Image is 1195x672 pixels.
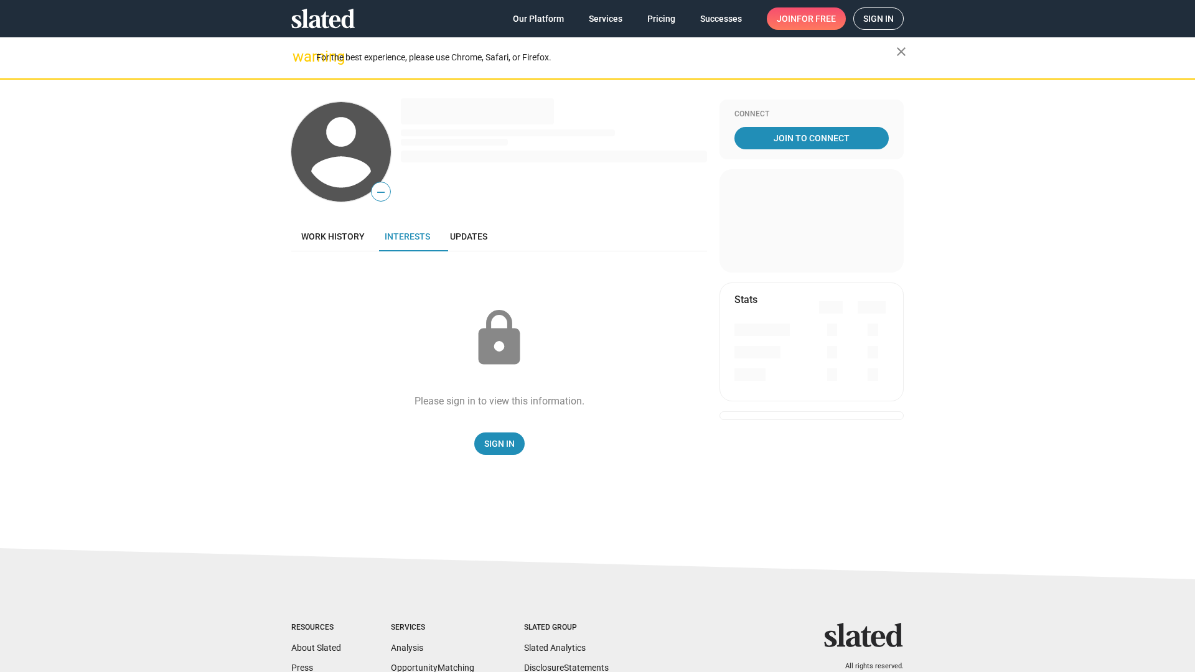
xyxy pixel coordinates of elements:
[579,7,632,30] a: Services
[293,49,307,64] mat-icon: warning
[385,231,430,241] span: Interests
[391,643,423,653] a: Analysis
[301,231,365,241] span: Work history
[777,7,836,30] span: Join
[647,7,675,30] span: Pricing
[375,222,440,251] a: Interests
[440,222,497,251] a: Updates
[503,7,574,30] a: Our Platform
[737,127,886,149] span: Join To Connect
[524,643,586,653] a: Slated Analytics
[415,394,584,408] div: Please sign in to view this information.
[484,432,515,455] span: Sign In
[513,7,564,30] span: Our Platform
[372,184,390,200] span: —
[894,44,909,59] mat-icon: close
[853,7,904,30] a: Sign in
[291,623,341,633] div: Resources
[450,231,487,241] span: Updates
[700,7,742,30] span: Successes
[797,7,836,30] span: for free
[589,7,622,30] span: Services
[690,7,752,30] a: Successes
[863,8,894,29] span: Sign in
[316,49,896,66] div: For the best experience, please use Chrome, Safari, or Firefox.
[734,127,889,149] a: Join To Connect
[391,623,474,633] div: Services
[468,307,530,370] mat-icon: lock
[291,643,341,653] a: About Slated
[524,623,609,633] div: Slated Group
[734,293,757,306] mat-card-title: Stats
[767,7,846,30] a: Joinfor free
[637,7,685,30] a: Pricing
[291,222,375,251] a: Work history
[474,432,525,455] a: Sign In
[734,110,889,119] div: Connect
